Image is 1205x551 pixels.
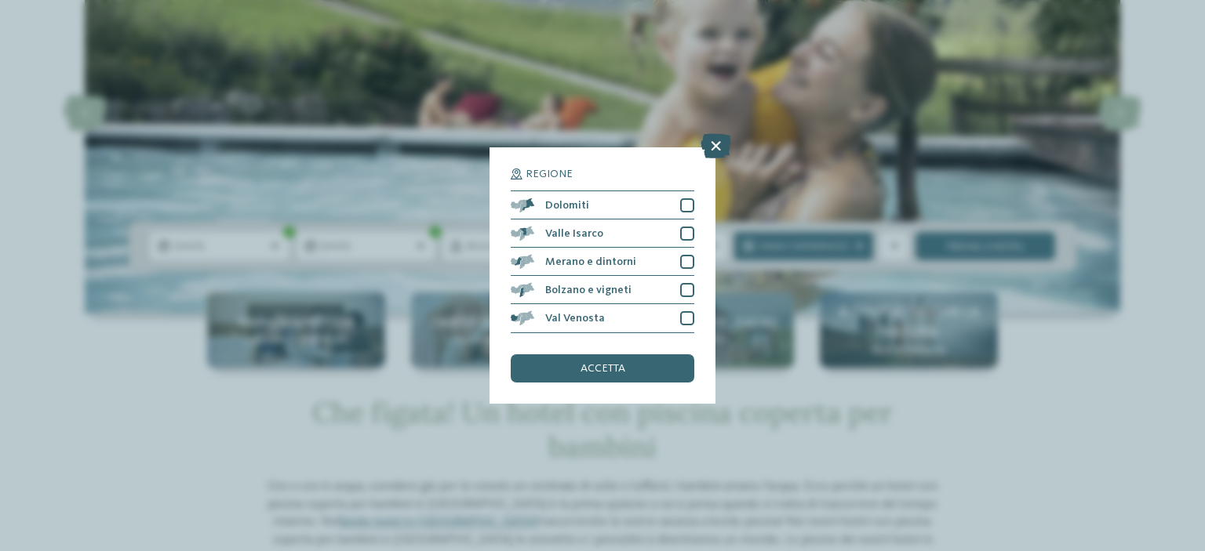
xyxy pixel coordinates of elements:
span: Val Venosta [545,313,605,324]
span: Merano e dintorni [545,256,636,267]
span: Regione [526,169,573,179]
span: Bolzano e vigneti [545,285,632,295]
span: accetta [581,363,625,374]
span: Dolomiti [545,200,589,211]
span: Valle Isarco [545,228,603,239]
